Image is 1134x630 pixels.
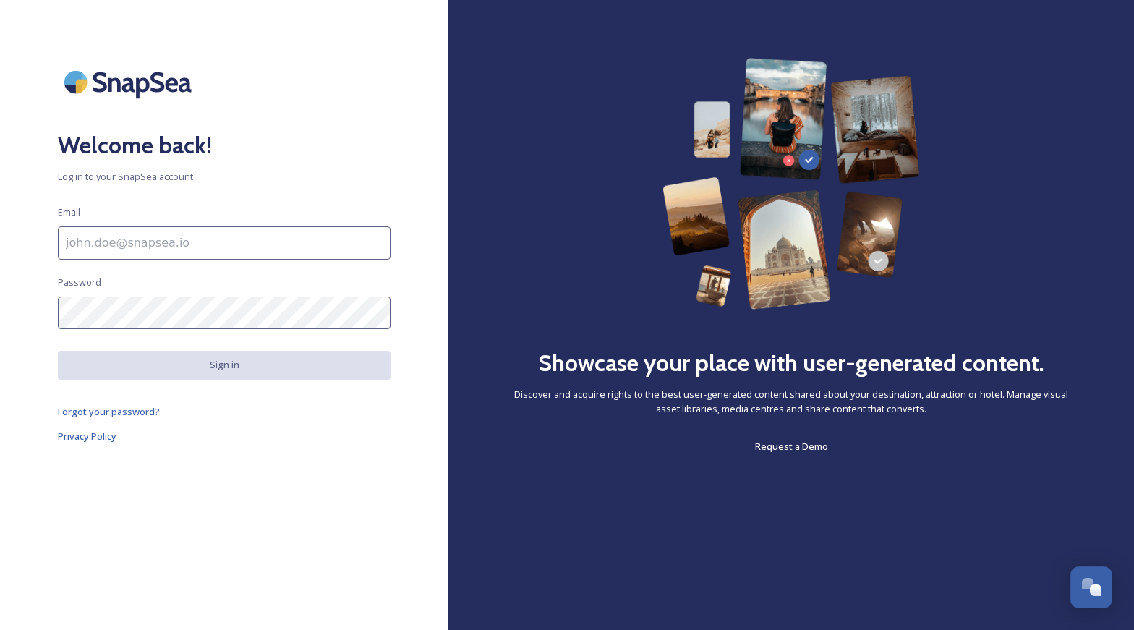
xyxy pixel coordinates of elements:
[58,58,202,106] img: SnapSea Logo
[58,226,391,260] input: john.doe@snapsea.io
[58,430,116,443] span: Privacy Policy
[58,128,391,163] h2: Welcome back!
[662,58,920,310] img: 63b42ca75bacad526042e722_Group%20154-p-800.png
[58,276,101,289] span: Password
[755,440,828,453] span: Request a Demo
[506,388,1076,415] span: Discover and acquire rights to the best user-generated content shared about your destination, att...
[58,427,391,445] a: Privacy Policy
[58,403,391,420] a: Forgot your password?
[58,205,80,219] span: Email
[58,405,160,418] span: Forgot your password?
[58,351,391,379] button: Sign in
[1070,566,1112,608] button: Open Chat
[538,346,1044,380] h2: Showcase your place with user-generated content.
[58,170,391,184] span: Log in to your SnapSea account
[755,438,828,455] a: Request a Demo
